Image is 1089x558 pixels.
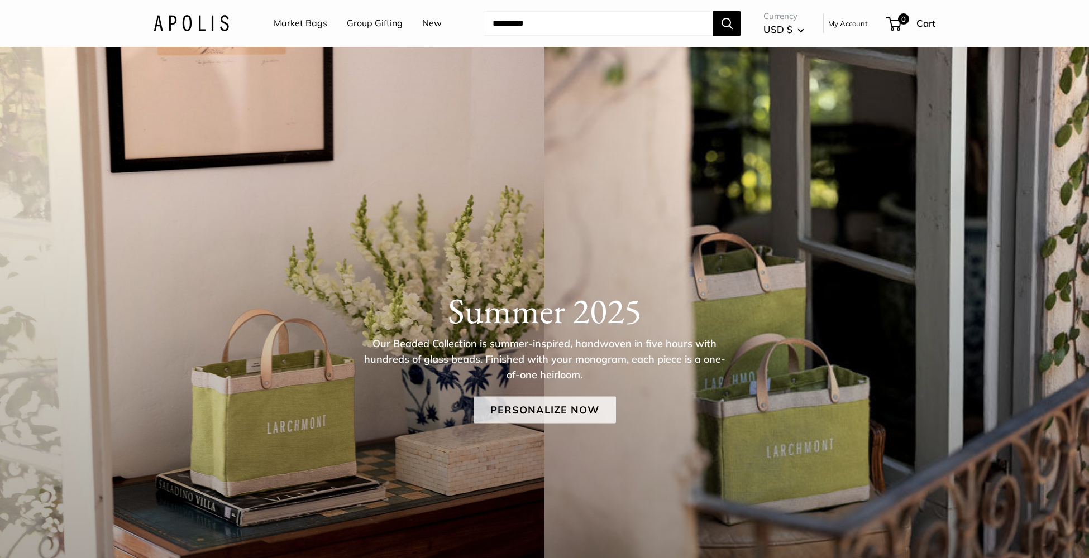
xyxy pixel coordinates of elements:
input: Search... [484,11,713,36]
span: Cart [916,17,935,29]
a: New [422,15,442,32]
span: Currency [763,8,804,24]
a: Personalize Now [474,396,616,423]
a: Market Bags [274,15,327,32]
span: 0 [898,13,909,25]
a: 0 Cart [887,15,935,32]
img: Apolis [154,15,229,31]
span: USD $ [763,23,792,35]
h1: Summer 2025 [154,289,935,331]
button: USD $ [763,21,804,39]
button: Search [713,11,741,36]
a: My Account [828,17,868,30]
p: Our Beaded Collection is summer-inspired, handwoven in five hours with hundreds of glass beads. F... [363,335,726,382]
a: Group Gifting [347,15,403,32]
